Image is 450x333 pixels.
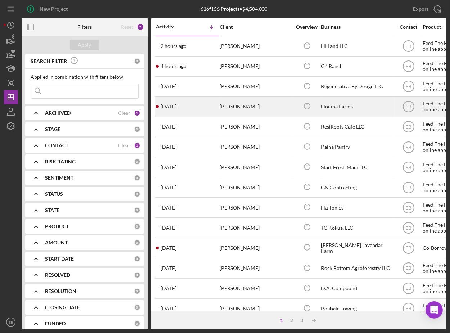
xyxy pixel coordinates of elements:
[118,143,130,148] div: Clear
[161,104,176,109] time: 2025-08-07 17:29
[220,24,292,30] div: Client
[405,104,411,109] text: EB
[405,286,411,291] text: EB
[201,6,267,12] div: 61 of 156 Projects • $4,504,000
[134,58,140,64] div: 0
[293,24,320,30] div: Overview
[45,272,70,278] b: RESOLVED
[161,265,176,271] time: 2025-05-20 01:01
[405,205,411,210] text: EB
[161,63,186,69] time: 2025-08-11 20:25
[405,185,411,190] text: EB
[321,178,393,197] div: GN Contracting
[297,318,307,323] div: 3
[134,175,140,181] div: 0
[220,57,292,76] div: [PERSON_NAME]
[220,117,292,136] div: [PERSON_NAME]
[220,279,292,298] div: [PERSON_NAME]
[321,138,393,157] div: Paina Pantry
[321,24,393,30] div: Business
[134,158,140,165] div: 0
[220,158,292,177] div: [PERSON_NAME]
[426,301,443,319] div: Open Intercom Messenger
[321,57,393,76] div: C4 Ranch
[134,304,140,311] div: 0
[161,225,176,231] time: 2025-06-16 20:57
[321,158,393,177] div: Start Fresh Maui LLC
[45,240,68,246] b: AMOUNT
[31,58,67,64] b: SEARCH FILTER
[321,218,393,237] div: TC Kokua, LLC
[405,125,411,130] text: EB
[45,256,74,262] b: START DATE
[220,218,292,237] div: [PERSON_NAME]
[134,256,140,262] div: 0
[406,2,446,16] button: Export
[134,320,140,327] div: 0
[134,126,140,132] div: 0
[161,205,176,211] time: 2025-06-21 04:17
[405,225,411,230] text: EB
[321,77,393,96] div: Regenerative By Design LLC
[31,74,139,80] div: Applied in combination with filters below
[134,239,140,246] div: 0
[220,37,292,56] div: [PERSON_NAME]
[134,207,140,213] div: 0
[161,306,176,311] time: 2025-05-14 19:28
[45,143,68,148] b: CONTACT
[45,288,76,294] b: RESOLUTION
[45,110,71,116] b: ARCHIVED
[220,97,292,116] div: [PERSON_NAME]
[22,2,75,16] button: New Project
[77,24,92,30] b: Filters
[405,44,411,49] text: EB
[45,224,69,229] b: PRODUCT
[405,84,411,89] text: EB
[45,159,76,165] b: RISK RATING
[134,223,140,230] div: 0
[156,24,188,30] div: Activity
[321,117,393,136] div: ResiRoots Café LLC
[321,299,393,318] div: Polihale Towing
[161,165,176,170] time: 2025-07-03 00:50
[405,64,411,69] text: EB
[220,198,292,217] div: [PERSON_NAME]
[220,299,292,318] div: [PERSON_NAME]
[134,142,140,149] div: 1
[321,97,393,116] div: Hoilina Farms
[321,198,393,217] div: Hā Tonics
[45,191,63,197] b: STATUS
[161,185,176,190] time: 2025-06-24 00:56
[45,305,80,310] b: CLOSING DATE
[9,320,13,324] text: EB
[45,207,59,213] b: STATE
[40,2,68,16] div: New Project
[78,40,91,50] div: Apply
[413,2,428,16] div: Export
[405,145,411,150] text: EB
[220,138,292,157] div: [PERSON_NAME]
[321,37,393,56] div: HI Land LLC
[287,318,297,323] div: 2
[161,124,176,130] time: 2025-07-21 01:38
[4,315,18,329] button: EB
[405,266,411,271] text: EB
[161,43,186,49] time: 2025-08-11 22:51
[45,321,66,327] b: FUNDED
[45,126,60,132] b: STAGE
[70,40,99,50] button: Apply
[121,24,133,30] div: Reset
[134,272,140,278] div: 0
[321,279,393,298] div: D.A. Compound
[276,318,287,323] div: 1
[405,246,411,251] text: EB
[118,110,130,116] div: Clear
[134,110,140,116] div: 1
[161,84,176,89] time: 2025-08-08 23:56
[405,306,411,311] text: EB
[220,77,292,96] div: [PERSON_NAME]
[137,23,144,31] div: 2
[161,245,176,251] time: 2025-05-22 09:23
[161,144,176,150] time: 2025-07-16 23:35
[220,238,292,257] div: [PERSON_NAME]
